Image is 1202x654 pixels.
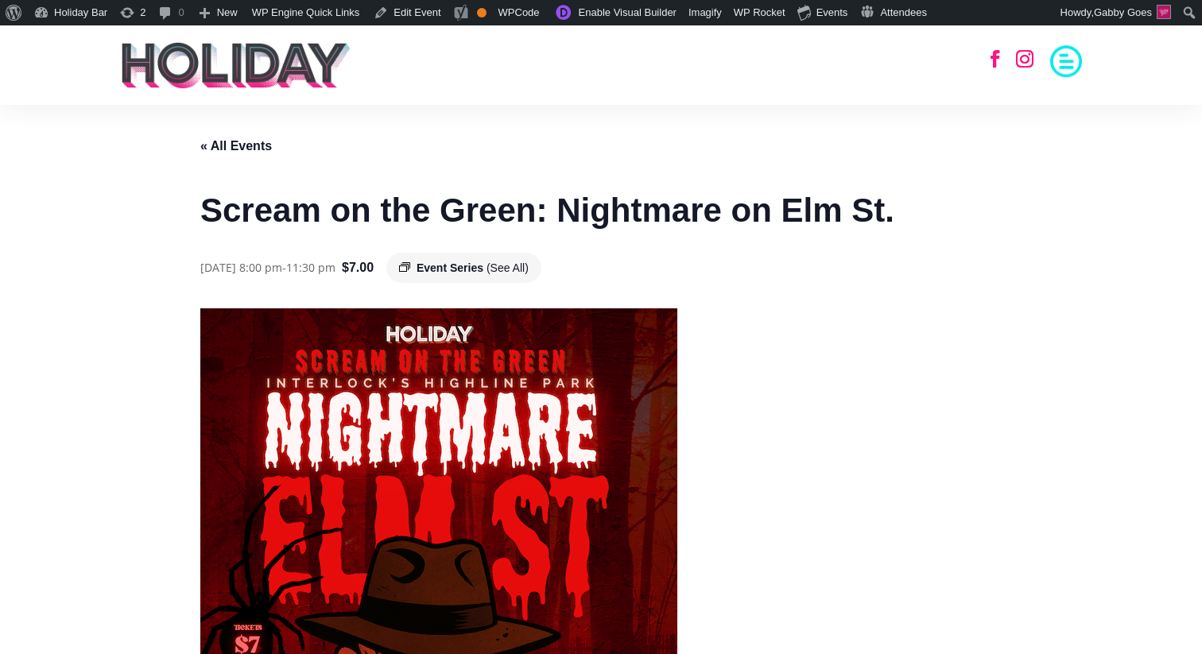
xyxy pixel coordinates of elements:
[200,139,272,153] a: « All Events
[1007,41,1042,76] a: Follow on Instagram
[200,260,282,275] span: [DATE] 8:00 pm
[120,41,351,89] img: holiday-logo-black
[200,258,335,277] div: -
[342,257,374,278] span: $7.00
[1094,6,1152,18] span: Gabby Goes
[978,41,1013,76] a: Follow on Facebook
[477,8,487,17] div: OK
[286,260,335,275] span: 11:30 pm
[417,261,483,274] span: Event Series
[487,261,529,274] a: (See All)
[200,188,1002,234] h1: Scream on the Green: Nightmare on Elm St.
